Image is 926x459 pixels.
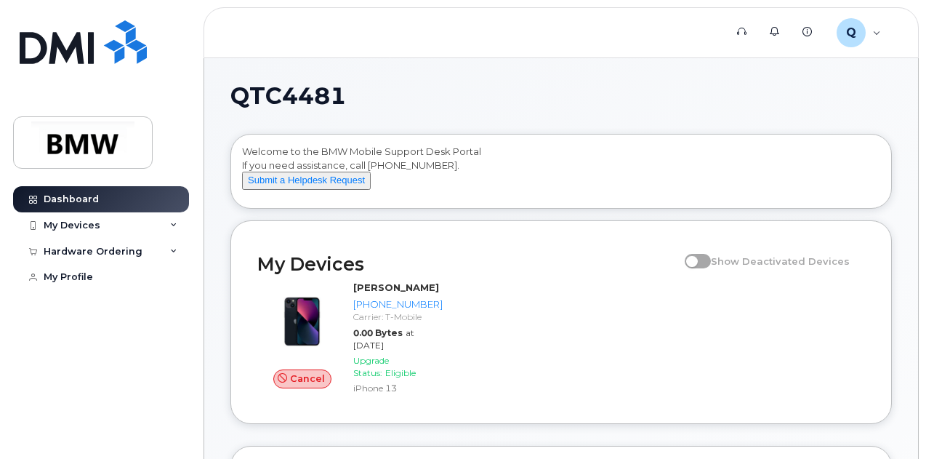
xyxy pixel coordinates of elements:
[242,172,371,190] button: Submit a Helpdesk Request
[353,355,389,378] span: Upgrade Status:
[269,288,336,355] img: image20231002-3703462-1ig824h.jpeg
[257,281,448,397] a: Cancel[PERSON_NAME][PHONE_NUMBER]Carrier: T-Mobile0.00 Bytesat [DATE]Upgrade Status:EligibleiPhon...
[230,85,346,107] span: QTC4481
[257,253,677,275] h2: My Devices
[353,382,443,394] div: iPhone 13
[353,298,443,311] div: [PHONE_NUMBER]
[385,367,416,378] span: Eligible
[353,311,443,323] div: Carrier: T-Mobile
[353,327,414,351] span: at [DATE]
[290,372,325,386] span: Cancel
[242,174,371,185] a: Submit a Helpdesk Request
[353,327,403,338] span: 0.00 Bytes
[685,247,696,259] input: Show Deactivated Devices
[242,145,880,203] div: Welcome to the BMW Mobile Support Desk Portal If you need assistance, call [PHONE_NUMBER].
[353,282,439,293] strong: [PERSON_NAME]
[711,255,850,267] span: Show Deactivated Devices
